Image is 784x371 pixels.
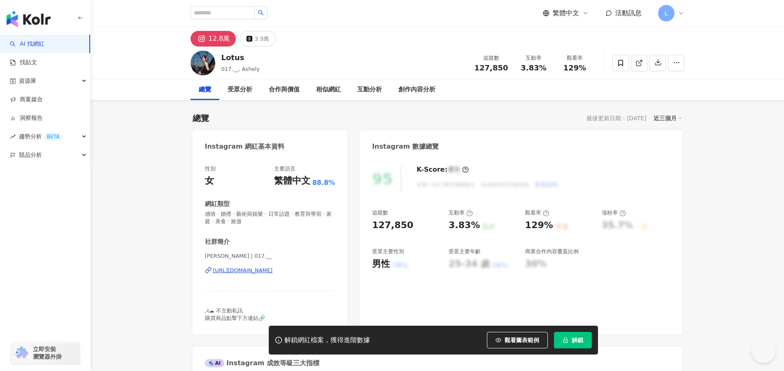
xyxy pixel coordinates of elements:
span: 129% [563,64,586,72]
span: search [258,10,264,16]
span: 解鎖 [572,337,583,343]
div: 追蹤數 [372,209,388,217]
span: 資源庫 [19,72,36,90]
a: chrome extension立即安裝 瀏覽器外掛 [11,342,80,364]
div: 受眾主要性別 [372,248,404,255]
img: KOL Avatar [191,51,215,75]
div: 創作內容分析 [398,85,435,95]
div: 129% [525,219,553,232]
span: 繁體中文 [553,9,579,18]
button: 解鎖 [554,332,592,348]
a: [URL][DOMAIN_NAME] [205,267,335,274]
span: [PERSON_NAME] | 017.__ [205,252,335,260]
div: 繁體中文 [274,175,310,187]
img: chrome extension [13,346,29,359]
div: 總覽 [199,85,211,95]
a: 商案媒合 [10,96,43,104]
div: 互動分析 [357,85,382,95]
div: 12.8萬 [209,33,230,44]
div: [URL][DOMAIN_NAME] [213,267,273,274]
span: 127,850 [475,63,508,72]
div: 解鎖網紅檔案，獲得進階數據 [284,336,370,345]
a: searchAI 找網紅 [10,40,44,48]
button: 觀看圖表範例 [487,332,548,348]
span: rise [10,134,16,140]
div: Instagram 數據總覽 [372,142,439,151]
span: lock [563,337,568,343]
div: 近三個月 [654,113,682,124]
div: 觀看率 [525,209,549,217]
div: 社群簡介 [205,238,230,246]
div: 合作與價值 [269,85,300,95]
span: 競品分析 [19,146,42,164]
div: K-Score : [416,165,469,174]
span: 3.83% [521,64,546,72]
button: 3.9萬 [240,31,276,47]
div: 追蹤數 [475,54,508,62]
div: AI [205,359,225,367]
div: 127,850 [372,219,413,232]
div: BETA [44,133,63,141]
div: 商業合作內容覆蓋比例 [525,248,579,255]
span: 觀看圖表範例 [505,337,539,343]
div: 女 [205,175,214,187]
div: Instagram 成效等級三大指標 [205,359,319,368]
div: 互動率 [449,209,473,217]
div: 漲粉率 [602,209,626,217]
div: 網紅類型 [205,200,230,208]
div: 主要語言 [274,165,295,173]
span: 88.8% [312,178,335,187]
div: 最後更新日期：[DATE] [586,115,646,121]
img: logo [7,11,51,27]
span: L [665,9,668,18]
button: 12.8萬 [191,31,236,47]
span: 感情 · 婚禮 · 藝術與娛樂 · 日常話題 · 教育與學習 · 家庭 · 美食 · 旅遊 [205,210,335,225]
span: 𝓐☁︎ 不主動私訊 購買商品點擊下方連結🔗 [205,308,265,321]
div: 相似網紅 [316,85,341,95]
div: 受眾主要年齡 [449,248,481,255]
span: 趨勢分析 [19,127,63,146]
div: 男性 [372,258,390,271]
span: 活動訊息 [615,9,642,17]
span: 立即安裝 瀏覽器外掛 [33,345,62,360]
div: Instagram 網紅基本資料 [205,142,285,151]
a: 找貼文 [10,58,37,67]
div: 觀看率 [559,54,591,62]
div: 互動率 [518,54,549,62]
div: 總覽 [193,112,209,124]
div: Lotus [221,52,260,63]
div: 受眾分析 [228,85,252,95]
div: 性別 [205,165,216,173]
div: 3.9萬 [254,33,269,44]
span: 017.__, Ashely [221,66,260,72]
a: 洞察報告 [10,114,43,122]
div: 3.83% [449,219,480,232]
